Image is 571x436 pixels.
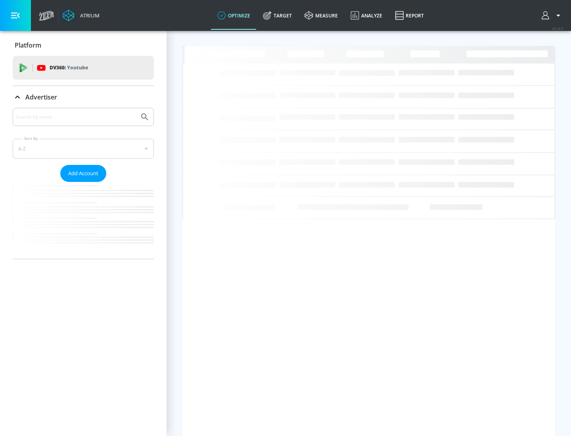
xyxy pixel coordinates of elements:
a: Analyze [344,1,389,30]
button: Add Account [60,165,106,182]
p: Platform [15,41,41,50]
div: Advertiser [13,108,154,259]
a: optimize [211,1,257,30]
input: Search by name [16,112,136,122]
div: A-Z [13,139,154,159]
div: Advertiser [13,86,154,108]
span: v 4.24.0 [552,26,563,31]
p: DV360: [50,63,88,72]
label: Sort By [23,136,40,141]
div: DV360: Youtube [13,56,154,80]
nav: list of Advertiser [13,182,154,259]
p: Youtube [67,63,88,72]
a: Report [389,1,430,30]
p: Advertiser [25,93,57,101]
span: Add Account [68,169,98,178]
a: Atrium [63,10,100,21]
div: Atrium [77,12,100,19]
a: measure [298,1,344,30]
div: Platform [13,34,154,56]
a: Target [257,1,298,30]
